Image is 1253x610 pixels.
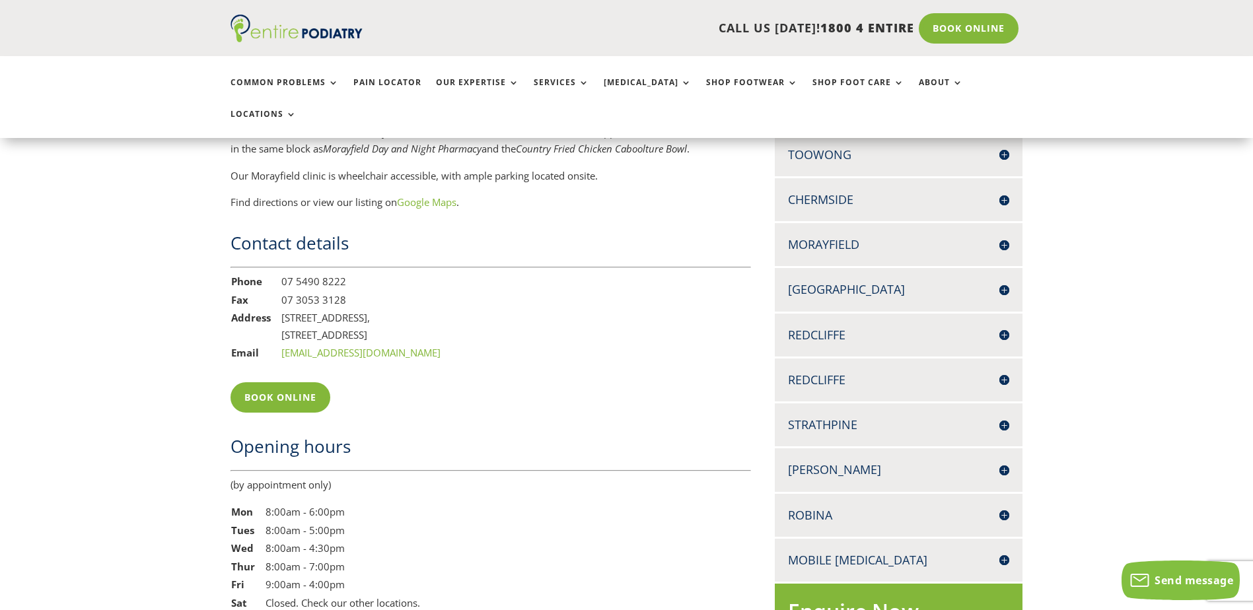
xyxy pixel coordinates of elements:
[353,78,421,106] a: Pain Locator
[265,522,421,540] td: 8:00am - 5:00pm
[231,524,254,537] strong: Tues
[788,147,1010,163] h4: Toowong
[231,382,330,413] a: Book Online
[231,541,254,555] strong: Wed
[919,13,1019,44] a: Book Online
[788,191,1010,208] h4: Chermside
[231,311,271,324] strong: Address
[265,558,421,576] td: 8:00am - 7:00pm
[231,32,363,45] a: Entire Podiatry
[413,20,914,37] p: CALL US [DATE]!
[812,78,904,106] a: Shop Foot Care
[231,578,244,591] strong: Fri
[231,477,751,494] div: (by appointment only)
[788,552,1010,568] h4: Mobile [MEDICAL_DATA]
[1155,573,1233,588] span: Send message
[788,372,1010,388] h4: Redcliffe
[231,231,751,261] h2: Contact details
[231,505,253,518] strong: Mon
[604,78,692,106] a: [MEDICAL_DATA]
[637,125,726,139] em: [GEOGRAPHIC_DATA]
[265,539,421,558] td: 8:00am - 4:30pm
[231,15,363,42] img: logo (1)
[231,78,339,106] a: Common Problems
[788,281,1010,298] h4: [GEOGRAPHIC_DATA]
[919,78,963,106] a: About
[231,194,751,211] p: Find directions or view our listing on .
[265,503,421,522] td: 8:00am - 6:00pm
[436,78,519,106] a: Our Expertise
[706,78,798,106] a: Shop Footwear
[281,309,441,344] td: [STREET_ADDRESS], [STREET_ADDRESS]
[231,275,262,288] strong: Phone
[788,417,1010,433] h4: Strathpine
[281,346,441,359] a: [EMAIL_ADDRESS][DOMAIN_NAME]
[231,110,297,138] a: Locations
[231,293,248,306] strong: Fax
[788,461,1010,478] h4: [PERSON_NAME]
[516,142,687,155] em: Country Fried Chicken Caboolture Bowl
[231,596,247,609] strong: Sat
[820,20,914,36] span: 1800 4 ENTIRE
[231,346,259,359] strong: Email
[231,124,751,168] p: The Entire [MEDICAL_DATA] Morayfield clinic is located on [GEOGRAPHIC_DATA], opposite , and in th...
[281,291,441,310] td: 07 3053 3128
[323,142,482,155] em: Morayfield Day and Night Pharmacy
[231,168,751,195] p: Our Morayfield clinic is wheelchair accessible, with ample parking located onsite.
[231,434,751,465] h2: Opening hours
[1122,560,1240,600] button: Send message
[231,560,255,573] strong: Thur
[788,507,1010,524] h4: Robina
[397,195,456,209] a: Google Maps
[534,78,589,106] a: Services
[788,236,1010,253] h4: Morayfield
[788,327,1010,343] h4: Redcliffe
[281,273,441,291] td: 07 5490 8222
[265,576,421,594] td: 9:00am - 4:00pm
